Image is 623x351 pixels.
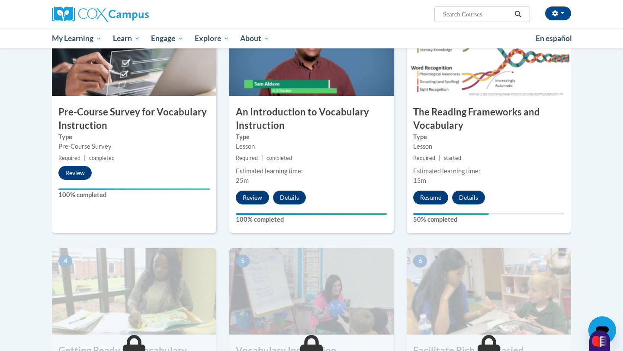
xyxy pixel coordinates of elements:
[151,33,183,44] span: Engage
[189,29,235,48] a: Explore
[58,188,210,190] div: Your progress
[52,248,216,335] img: Course Image
[413,255,427,268] span: 6
[267,155,292,161] span: completed
[52,6,149,22] img: Cox Campus
[439,155,440,161] span: |
[89,155,115,161] span: completed
[413,155,435,161] span: Required
[236,215,387,224] label: 100% completed
[413,215,565,224] label: 50% completed
[84,155,86,161] span: |
[444,155,461,161] span: started
[413,142,565,151] div: Lesson
[273,191,306,204] button: Details
[236,142,387,151] div: Lesson
[107,29,146,48] a: Learn
[229,10,394,96] img: Course Image
[545,6,571,20] button: Account Settings
[511,9,524,19] button: Search
[236,255,250,268] span: 5
[52,6,216,22] a: Cox Campus
[407,248,571,335] img: Course Image
[229,105,394,132] h3: An Introduction to Vocabulary Instruction
[452,191,485,204] button: Details
[413,177,426,184] span: 15m
[407,105,571,132] h3: The Reading Frameworks and Vocabulary
[58,155,80,161] span: Required
[195,33,229,44] span: Explore
[236,191,269,204] button: Review
[530,29,578,48] a: En español
[407,10,571,96] img: Course Image
[413,213,489,215] div: Your progress
[261,155,263,161] span: |
[145,29,189,48] a: Engage
[413,166,565,176] div: Estimated learning time:
[229,248,394,335] img: Course Image
[113,33,140,44] span: Learn
[46,29,107,48] a: My Learning
[236,177,249,184] span: 25m
[58,142,210,151] div: Pre-Course Survey
[58,132,210,142] label: Type
[442,9,511,19] input: Search Courses
[235,29,276,48] a: About
[236,132,387,142] label: Type
[413,132,565,142] label: Type
[240,33,270,44] span: About
[413,191,448,204] button: Resume
[58,190,210,200] label: 100% completed
[52,105,216,132] h3: Pre-Course Survey for Vocabulary Instruction
[236,155,258,161] span: Required
[536,34,572,43] span: En español
[588,316,616,344] iframe: Button to launch messaging window
[236,213,387,215] div: Your progress
[52,33,102,44] span: My Learning
[236,166,387,176] div: Estimated learning time:
[52,10,216,96] img: Course Image
[39,29,584,48] div: Main menu
[58,255,72,268] span: 4
[58,166,92,180] button: Review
